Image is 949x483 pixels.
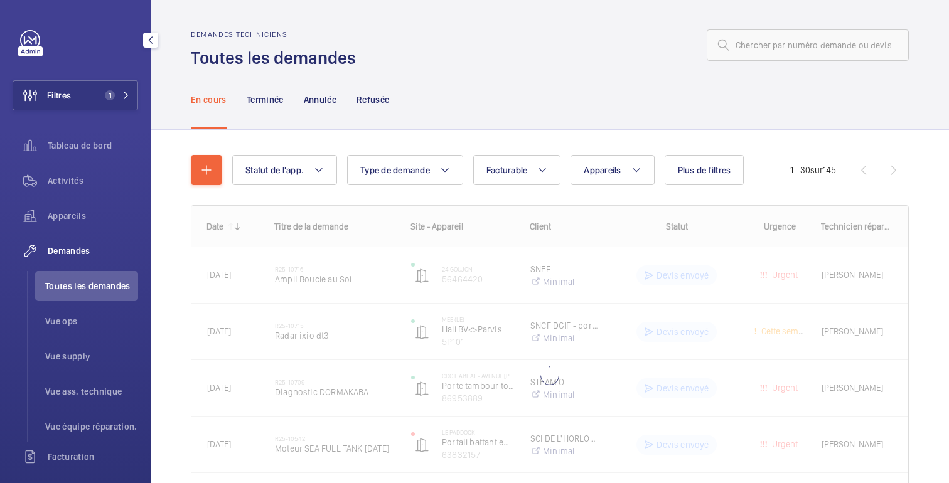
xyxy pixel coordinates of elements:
input: Chercher par numéro demande ou devis [707,29,909,61]
font: Vue supply [45,351,90,361]
font: Demandes techniciens [191,30,287,39]
font: Appareils [48,211,86,221]
font: Tableau de bord [48,141,112,151]
font: Refusée [357,95,389,105]
font: Facturable [486,165,528,175]
button: Plus de filtres [665,155,744,185]
button: Facturable [473,155,561,185]
button: Appareils [571,155,654,185]
font: sur [810,165,823,175]
button: Type de demande [347,155,463,185]
font: Facturation [48,452,95,462]
font: Vue ass. technique [45,386,122,396]
font: Vue ops [45,316,77,326]
font: 1 - 30 [790,165,810,175]
font: Toutes les demandes [45,281,131,291]
font: Annulée [304,95,336,105]
font: En cours [191,95,227,105]
font: Plus de filtres [678,165,731,175]
font: Activités [48,176,83,186]
font: Toutes les demandes [191,47,356,68]
font: Type de demande [360,165,430,175]
font: Filtres [47,90,71,100]
font: Statut de l'app. [245,165,304,175]
font: 145 [823,165,836,175]
font: 1 [109,91,112,100]
font: Appareils [584,165,621,175]
font: Terminée [247,95,284,105]
button: Statut de l'app. [232,155,337,185]
font: Demandes [48,246,90,256]
font: Vue équipe réparation. [45,422,137,432]
button: Filtres1 [13,80,138,110]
